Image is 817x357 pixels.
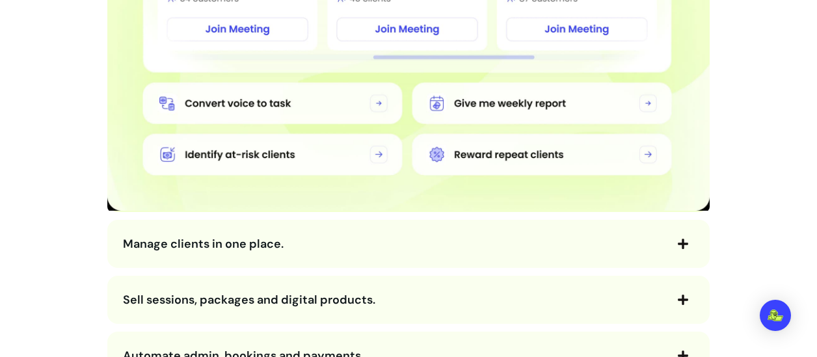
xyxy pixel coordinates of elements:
button: Manage clients in one place. [123,233,694,255]
div: Open Intercom Messenger [760,300,791,331]
span: Manage clients in one place. [123,236,284,252]
span: Sell sessions, packages and digital products. [123,292,375,308]
button: Sell sessions, packages and digital products. [123,289,694,311]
